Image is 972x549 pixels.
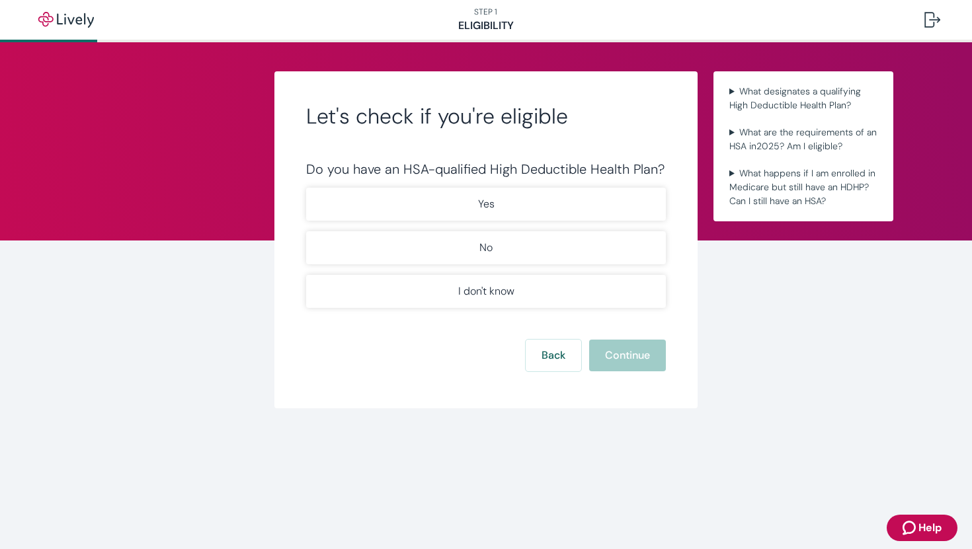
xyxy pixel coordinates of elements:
div: Do you have an HSA-qualified High Deductible Health Plan? [306,161,666,177]
button: No [306,231,666,264]
button: Back [526,340,581,371]
button: I don't know [306,275,666,308]
p: Yes [478,196,495,212]
p: I don't know [458,283,514,299]
summary: What are the requirements of an HSA in2025? Am I eligible? [724,123,883,156]
p: No [479,240,493,256]
summary: What happens if I am enrolled in Medicare but still have an HDHP? Can I still have an HSA? [724,164,883,211]
button: Yes [306,188,666,221]
span: Help [918,520,942,536]
img: Lively [29,12,103,28]
summary: What designates a qualifying High Deductible Health Plan? [724,82,883,115]
h2: Let's check if you're eligible [306,103,666,129]
button: Zendesk support iconHelp [887,515,957,541]
svg: Zendesk support icon [903,520,918,536]
button: Log out [914,4,951,36]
